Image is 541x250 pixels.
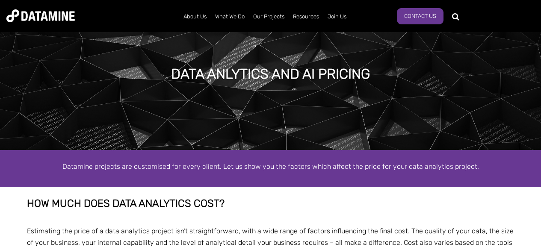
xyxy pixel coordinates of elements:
a: Our Projects [249,6,289,28]
img: Datamine [6,9,75,22]
a: Resources [289,6,323,28]
a: What We Do [211,6,249,28]
a: About Us [179,6,211,28]
h1: Data anlytics and AI pricing [171,65,370,83]
p: Datamine projects are customised for every client. Let us show you the factors which affect the p... [27,161,514,172]
a: Join Us [323,6,351,28]
span: How much does data analytics cost? [27,197,225,209]
a: Contact Us [397,8,443,24]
